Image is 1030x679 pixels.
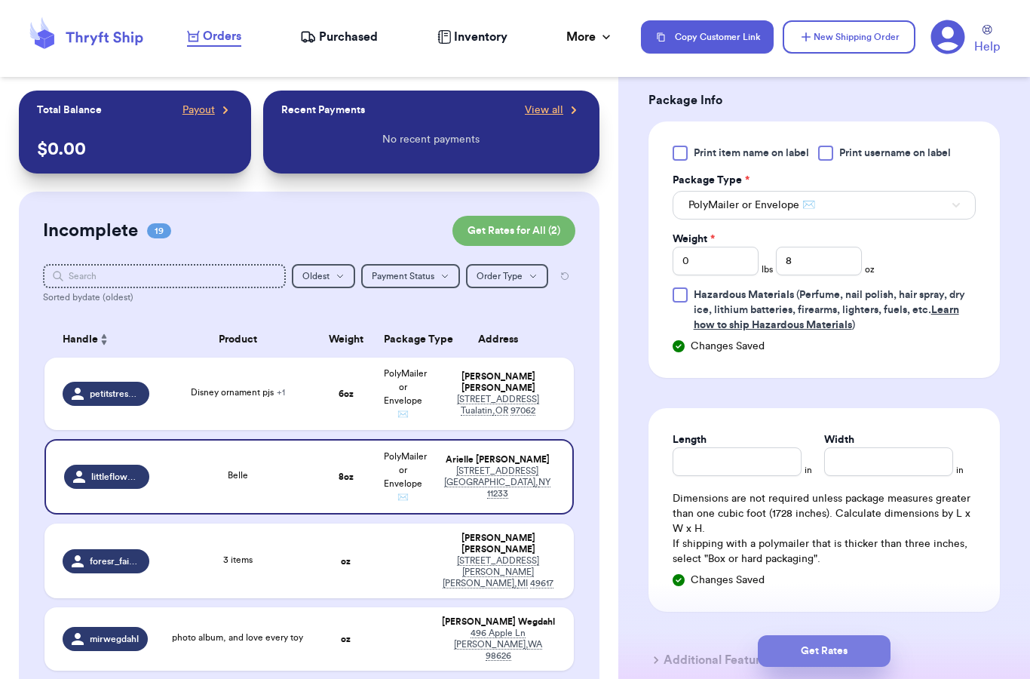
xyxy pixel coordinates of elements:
[43,291,575,303] div: Sorted by date (oldest)
[454,28,507,46] span: Inventory
[805,464,812,476] span: in
[525,103,581,118] a: View all
[783,20,915,54] button: New Shipping Order
[300,28,378,46] a: Purchased
[90,388,140,400] span: petitstresorsthrift
[339,389,354,398] strong: 6 oz
[187,27,241,47] a: Orders
[372,272,434,281] span: Payment Status
[673,536,976,567] p: If shipping with a polymailer that is thicker than three inches, select "Box or hard packaging".
[452,216,575,246] button: Get Rates for All (2)
[974,25,1000,56] a: Help
[361,264,460,288] button: Payment Status
[317,321,375,358] th: Weight
[431,321,574,358] th: Address
[158,321,317,358] th: Product
[641,20,774,54] button: Copy Customer Link
[440,371,556,394] div: [PERSON_NAME] [PERSON_NAME]
[375,321,432,358] th: Package Type
[648,91,1000,109] h3: Package Info
[292,264,355,288] button: Oldest
[865,263,875,275] span: oz
[91,471,140,483] span: littleflowerfits
[956,464,964,476] span: in
[277,388,285,397] span: + 1
[440,533,556,555] div: [PERSON_NAME] [PERSON_NAME]
[90,555,140,567] span: foresr_fairy001
[281,103,365,118] p: Recent Payments
[694,290,965,330] span: (Perfume, nail polish, hair spray, dry ice, lithium batteries, firearms, lighters, fuels, etc. )
[694,146,809,161] span: Print item name on label
[440,616,556,628] div: [PERSON_NAME] Wegdahl
[228,471,248,480] span: Belle
[673,491,976,567] div: Dimensions are not required unless package measures greater than one cubic foot (1728 inches). Ca...
[382,132,480,147] p: No recent payments
[223,555,253,564] span: 3 items
[688,198,815,213] span: PolyMailer or Envelope ✉️
[673,173,750,188] label: Package Type
[341,634,351,644] strong: oz
[839,146,951,161] span: Print username on label
[758,635,891,667] button: Get Rates
[384,369,427,419] span: PolyMailer or Envelope ✉️
[37,137,233,161] p: $ 0.00
[477,272,523,281] span: Order Type
[762,263,773,275] span: lbs
[566,28,614,46] div: More
[341,557,351,566] strong: oz
[691,573,765,588] span: Changes Saved
[525,103,563,118] span: View all
[673,232,715,247] label: Weight
[440,454,554,465] div: Arielle [PERSON_NAME]
[43,264,286,288] input: Search
[339,472,354,481] strong: 8 oz
[673,432,707,447] label: Length
[182,103,215,118] span: Payout
[182,103,233,118] a: Payout
[172,633,303,642] span: photo album, and love every toy
[191,388,285,397] span: Disney ornament pjs
[90,633,139,645] span: mirwegdahl
[63,332,98,348] span: Handle
[319,28,378,46] span: Purchased
[98,330,110,349] button: Sort ascending
[466,264,548,288] button: Order Type
[302,272,330,281] span: Oldest
[437,28,507,46] a: Inventory
[203,27,241,45] span: Orders
[974,38,1000,56] span: Help
[673,191,976,220] button: PolyMailer or Envelope ✉️
[384,452,427,502] span: PolyMailer or Envelope ✉️
[37,103,102,118] p: Total Balance
[691,339,765,354] span: Changes Saved
[554,264,575,288] button: Reset all filters
[43,219,138,243] h2: Incomplete
[824,432,854,447] label: Width
[694,290,794,300] span: Hazardous Materials
[147,223,171,238] span: 19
